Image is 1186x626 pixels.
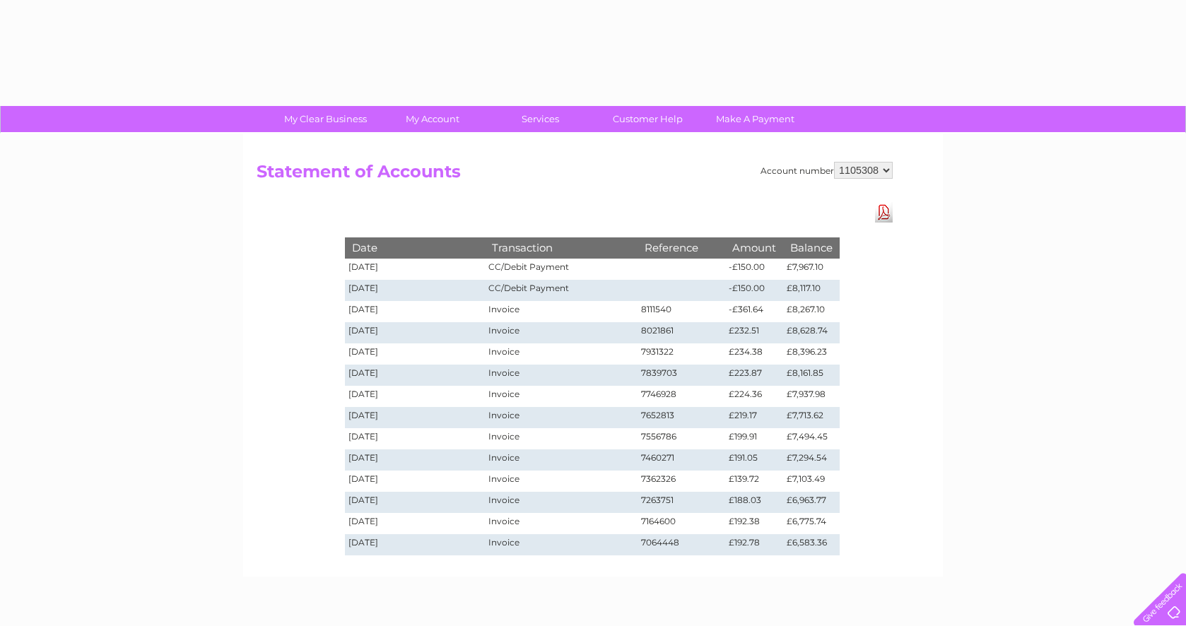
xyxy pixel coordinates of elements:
td: [DATE] [345,322,485,343]
td: 8111540 [638,301,725,322]
td: £6,583.36 [783,534,840,555]
h2: Statement of Accounts [257,162,893,189]
a: Services [482,106,599,132]
td: £223.87 [725,365,783,386]
td: £7,937.98 [783,386,840,407]
td: £191.05 [725,449,783,471]
td: £192.78 [725,534,783,555]
td: £8,267.10 [783,301,840,322]
td: -£150.00 [725,280,783,301]
td: [DATE] [345,471,485,492]
th: Date [345,237,485,258]
td: £7,103.49 [783,471,840,492]
td: 7263751 [638,492,725,513]
td: £234.38 [725,343,783,365]
th: Reference [638,237,725,258]
td: £188.03 [725,492,783,513]
td: £8,396.23 [783,343,840,365]
td: -£361.64 [725,301,783,322]
td: Invoice [485,343,638,365]
td: CC/Debit Payment [485,259,638,280]
td: [DATE] [345,301,485,322]
td: 7839703 [638,365,725,386]
td: £199.91 [725,428,783,449]
a: My Account [375,106,491,132]
td: 7746928 [638,386,725,407]
td: [DATE] [345,259,485,280]
td: [DATE] [345,449,485,471]
td: 7460271 [638,449,725,471]
td: £6,963.77 [783,492,840,513]
td: £7,713.62 [783,407,840,428]
td: Invoice [485,513,638,534]
td: Invoice [485,322,638,343]
td: 7064448 [638,534,725,555]
td: £139.72 [725,471,783,492]
td: £7,494.45 [783,428,840,449]
td: £224.36 [725,386,783,407]
td: [DATE] [345,407,485,428]
td: £8,628.74 [783,322,840,343]
td: Invoice [485,471,638,492]
td: Invoice [485,428,638,449]
td: £6,775.74 [783,513,840,534]
td: £192.38 [725,513,783,534]
td: £219.17 [725,407,783,428]
div: Account number [761,162,893,179]
td: £8,161.85 [783,365,840,386]
td: [DATE] [345,280,485,301]
a: Customer Help [589,106,706,132]
td: [DATE] [345,492,485,513]
td: 7362326 [638,471,725,492]
td: 7652813 [638,407,725,428]
td: CC/Debit Payment [485,280,638,301]
td: 7931322 [638,343,725,365]
td: 8021861 [638,322,725,343]
td: 7556786 [638,428,725,449]
td: [DATE] [345,428,485,449]
td: -£150.00 [725,259,783,280]
th: Balance [783,237,840,258]
td: £7,967.10 [783,259,840,280]
td: Invoice [485,301,638,322]
th: Transaction [485,237,638,258]
td: Invoice [485,365,638,386]
td: [DATE] [345,386,485,407]
td: £8,117.10 [783,280,840,301]
td: £232.51 [725,322,783,343]
td: [DATE] [345,513,485,534]
td: [DATE] [345,365,485,386]
td: [DATE] [345,534,485,555]
a: My Clear Business [267,106,384,132]
td: 7164600 [638,513,725,534]
td: Invoice [485,407,638,428]
th: Amount [725,237,783,258]
td: Invoice [485,386,638,407]
td: [DATE] [345,343,485,365]
td: Invoice [485,534,638,555]
a: Make A Payment [697,106,814,132]
td: £7,294.54 [783,449,840,471]
td: Invoice [485,492,638,513]
a: Download Pdf [875,202,893,223]
td: Invoice [485,449,638,471]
